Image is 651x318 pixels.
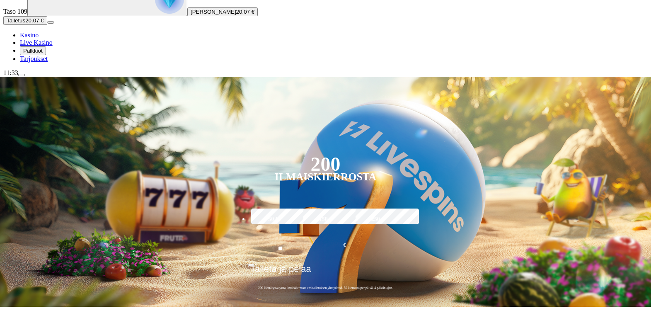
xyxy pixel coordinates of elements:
[20,46,46,55] button: reward iconPalkkiot
[249,207,298,231] label: 50 €
[18,74,25,76] button: menu
[310,159,340,169] div: 200
[20,39,53,46] span: Live Kasino
[250,264,311,280] span: Talleta ja pelaa
[3,8,27,15] span: Taso 109
[20,55,48,62] a: gift-inverted iconTarjoukset
[344,241,346,249] span: €
[191,9,236,15] span: [PERSON_NAME]
[20,32,39,39] span: Kasino
[20,39,53,46] a: poker-chip iconLive Kasino
[25,17,44,24] span: 20.07 €
[47,21,54,24] button: menu
[248,286,403,290] span: 200 kierrätysvapaata ilmaiskierrosta ensitalletuksen yhteydessä. 50 kierrosta per päivä, 4 päivän...
[7,17,25,24] span: Talletus
[20,55,48,62] span: Tarjoukset
[3,69,18,76] span: 11:33
[275,172,377,182] div: Ilmaiskierrosta
[254,261,257,266] span: €
[20,32,39,39] a: diamond iconKasino
[248,263,403,281] button: Talleta ja pelaa
[3,16,47,25] button: Talletusplus icon20.07 €
[301,207,350,231] label: 150 €
[187,7,258,16] button: [PERSON_NAME]20.07 €
[23,48,43,54] span: Palkkiot
[353,207,402,231] label: 250 €
[236,9,254,15] span: 20.07 €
